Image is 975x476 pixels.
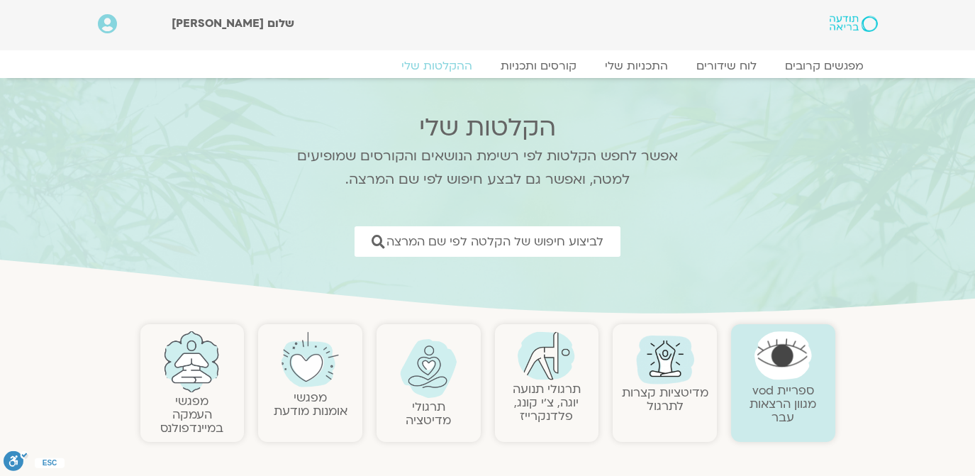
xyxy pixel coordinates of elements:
[771,59,878,73] a: מפגשים קרובים
[591,59,682,73] a: התכניות שלי
[622,384,708,414] a: מדיטציות קצרות לתרגול
[98,59,878,73] nav: Menu
[406,399,451,428] a: תרגולימדיטציה
[750,382,816,426] a: ספריית vodמגוון הרצאות עבר
[387,59,486,73] a: ההקלטות שלי
[486,59,591,73] a: קורסים ותכניות
[386,235,603,248] span: לביצוע חיפוש של הקלטה לפי שם המרצה
[682,59,771,73] a: לוח שידורים
[172,16,294,31] span: שלום [PERSON_NAME]
[274,389,347,419] a: מפגשיאומנות מודעת
[355,226,620,257] a: לביצוע חיפוש של הקלטה לפי שם המרצה
[279,114,697,142] h2: הקלטות שלי
[160,393,223,436] a: מפגשיהעמקה במיינדפולנס
[279,145,697,192] p: אפשר לחפש הקלטות לפי רשימת הנושאים והקורסים שמופיעים למטה, ואפשר גם לבצע חיפוש לפי שם המרצה.
[513,381,581,424] a: תרגולי תנועהיוגה, צ׳י קונג, פלדנקרייז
